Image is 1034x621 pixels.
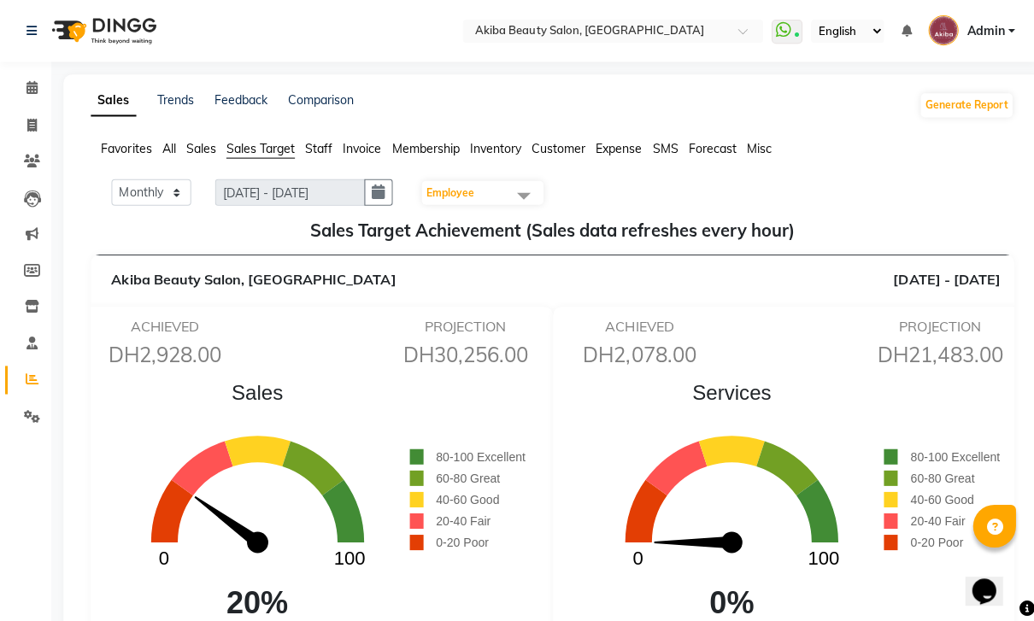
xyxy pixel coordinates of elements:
h6: PROJECTION [402,318,526,334]
span: Misc [744,140,769,155]
text: 100 [806,547,837,568]
input: DD/MM/YYYY-DD/MM/YYYY [214,179,364,205]
span: Forecast [686,140,734,155]
span: Sales [105,376,408,407]
span: [DATE] - [DATE] [890,268,997,289]
span: Sales Target [226,140,294,155]
h6: DH30,256.00 [402,342,526,366]
span: 60-80 Great [435,470,499,483]
span: 0-20 Poor [435,534,487,548]
span: 80-100 Excellent [908,448,996,462]
span: 20-40 Fair [435,513,490,526]
a: Sales [91,85,136,116]
span: Staff [304,140,332,155]
span: Inventory [468,140,520,155]
span: Customer [530,140,584,155]
h6: DH2,078.00 [576,342,700,366]
span: Admin [964,22,1002,40]
span: 40-60 Good [908,491,971,505]
span: Sales [185,140,215,155]
h6: ACHIEVED [103,318,226,334]
img: logo [44,7,161,55]
span: 0-20 Poor [908,534,960,548]
span: Services [578,376,881,407]
span: 80-100 Excellent [435,448,524,462]
button: Generate Report [918,93,1009,117]
span: Employee [425,185,473,198]
span: Expense [594,140,640,155]
text: 0 [158,547,168,568]
a: Comparison [287,92,353,108]
img: Admin [925,15,955,45]
span: Akiba Beauty Salon, [GEOGRAPHIC_DATA] [111,270,395,287]
h6: PROJECTION [875,318,999,334]
span: 60-80 Great [908,470,972,483]
h5: Sales Target Achievement (Sales data refreshes every hour) [104,220,997,240]
text: 0 [631,547,641,568]
span: All [162,140,175,155]
span: 20-40 Fair [908,513,962,526]
span: 40-60 Good [435,491,498,505]
h6: ACHIEVED [576,318,700,334]
span: Invoice [342,140,380,155]
a: Trends [156,92,193,108]
text: 100 [332,547,364,568]
h6: DH21,483.00 [875,342,999,366]
span: Favorites [101,140,151,155]
span: SMS [650,140,676,155]
iframe: chat widget [962,553,1017,604]
a: Feedback [214,92,267,108]
h6: DH2,928.00 [103,342,226,366]
span: Membership [391,140,458,155]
